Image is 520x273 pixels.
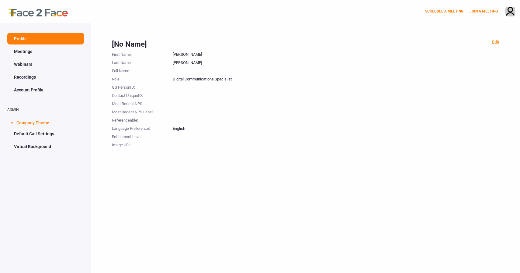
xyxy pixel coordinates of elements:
a: JOIN A MEETING [470,9,498,13]
a: Edit [492,40,499,44]
a: Meetings [7,46,84,57]
a: Virtual Background [7,141,84,152]
div: Role : [112,74,173,82]
a: Recordings [7,71,84,83]
span: > [9,122,15,124]
div: Most Recent NPS Label : [112,107,173,115]
h2: ADMIN [7,108,84,112]
div: [No Name] [112,39,499,49]
div: Most Recent NPS : [112,99,173,107]
div: English [173,123,499,132]
div: [PERSON_NAME] [173,49,499,58]
a: SCHEDULE A MEETING [425,9,463,13]
div: GS PersonID : [112,82,173,90]
div: Digital Communications Specialist [173,74,499,82]
div: First Name : [112,49,173,58]
div: Last Name : [112,58,173,66]
div: Contact UniqueID : [112,90,173,99]
div: Language Preference : [112,123,173,132]
a: Webinars [7,58,84,70]
img: avatar.710606db.png [506,7,515,17]
div: Entitlement Level : [112,132,173,140]
div: Referenceable : [112,115,173,123]
a: Default Call Settings [7,128,84,140]
div: [PERSON_NAME] [173,58,499,66]
a: Profile [7,33,84,44]
div: Full Name : [112,66,173,74]
div: Image URL : [112,140,173,148]
span: Company Theme [16,116,49,128]
a: Account Profile [7,84,84,96]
